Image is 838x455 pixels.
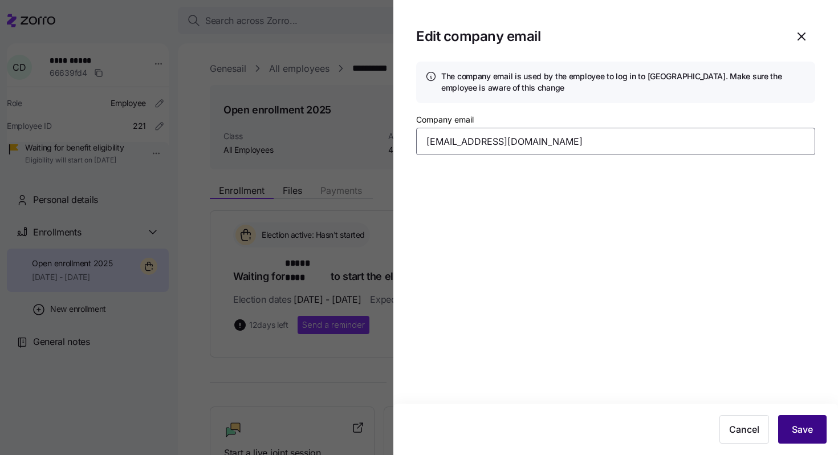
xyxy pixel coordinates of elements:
button: Cancel [719,415,769,444]
span: Save [792,422,813,436]
button: Save [778,415,827,444]
span: Cancel [729,422,759,436]
h4: The company email is used by the employee to log in to [GEOGRAPHIC_DATA]. Make sure the employee ... [441,71,806,94]
label: Company email [416,113,474,126]
h1: Edit company email [416,27,779,45]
